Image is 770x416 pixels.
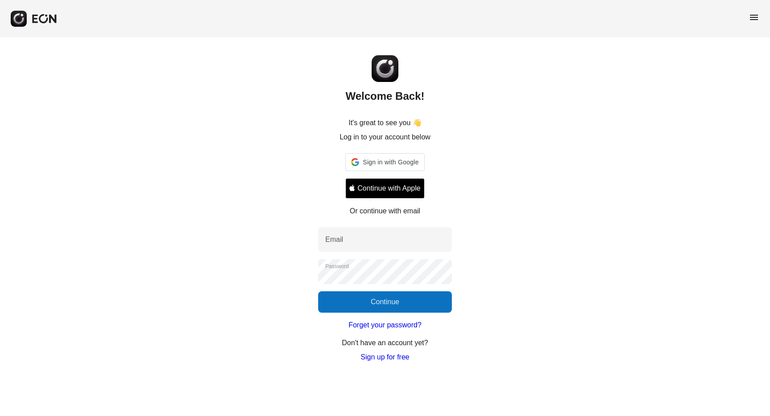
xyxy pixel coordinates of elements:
[350,206,420,216] p: Or continue with email
[342,338,428,348] p: Don't have an account yet?
[346,89,425,103] h2: Welcome Back!
[325,263,349,270] label: Password
[325,234,343,245] label: Email
[340,132,430,143] p: Log in to your account below
[749,12,759,23] span: menu
[360,352,409,363] a: Sign up for free
[345,178,424,199] button: Signin with apple ID
[348,118,422,128] p: It's great to see you 👋
[318,291,452,313] button: Continue
[348,320,422,330] a: Forget your password?
[363,157,418,167] span: Sign in with Google
[345,153,424,171] div: Sign in with Google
